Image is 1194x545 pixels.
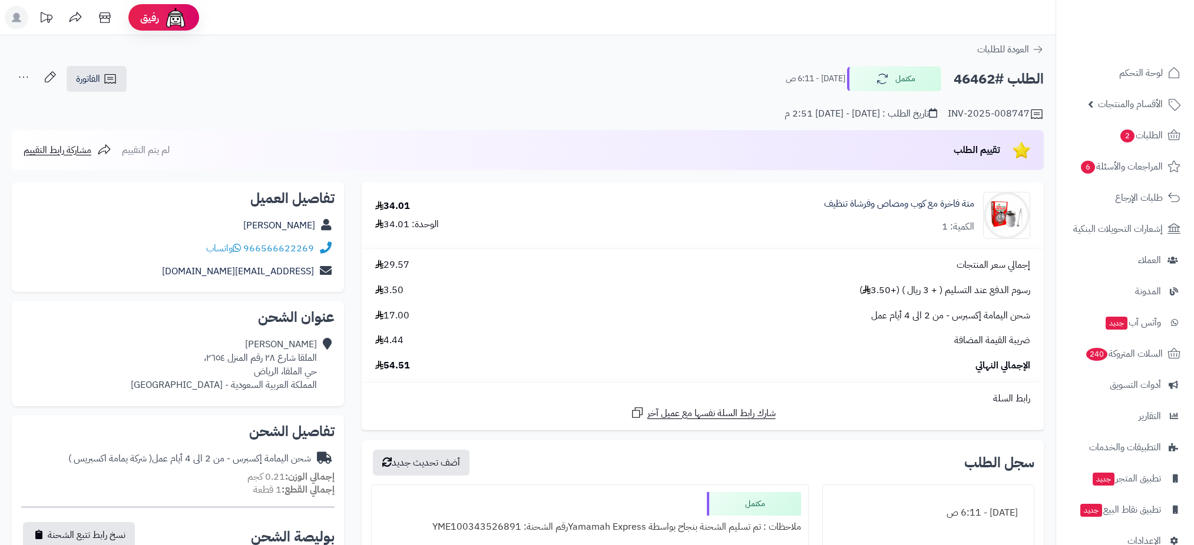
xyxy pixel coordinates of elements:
h2: بوليصة الشحن [251,530,335,544]
a: العملاء [1063,246,1187,274]
a: المدونة [1063,277,1187,305]
a: الفاتورة [67,66,127,92]
span: 6 [1080,160,1095,174]
span: التقارير [1139,408,1161,424]
div: تاريخ الطلب : [DATE] - [DATE] 2:51 م [785,107,937,121]
div: شحن اليمامة إكسبرس - من 2 الى 4 أيام عمل [68,452,311,466]
h2: تفاصيل الشحن [21,424,335,438]
span: طلبات الإرجاع [1115,190,1163,206]
span: الأقسام والمنتجات [1098,96,1163,112]
a: تطبيق المتجرجديد [1063,464,1187,493]
span: الفاتورة [76,72,100,86]
span: تقييم الطلب [954,143,1000,157]
a: إشعارات التحويلات البنكية [1063,215,1187,243]
a: مشاركة رابط التقييم [24,143,111,157]
span: شارك رابط السلة نفسها مع عميل آخر [647,407,776,420]
div: [PERSON_NAME] الملقا شارع ٢٨ رقم المنزل ٢٦٥٤، حي الملقا، الرياض المملكة العربية السعودية - [GEOGR... [131,338,317,391]
span: السلات المتروكة [1085,345,1163,362]
div: 34.01 [375,200,410,213]
small: 0.21 كجم [247,470,335,484]
span: المراجعات والأسئلة [1080,158,1163,175]
span: ضريبة القيمة المضافة [954,334,1030,347]
span: 2 [1120,129,1135,142]
button: أضف تحديث جديد [373,450,469,476]
span: نسخ رابط تتبع الشحنة [48,528,125,542]
span: أدوات التسويق [1110,377,1161,393]
a: السلات المتروكة240 [1063,340,1187,368]
span: جديد [1080,504,1102,517]
img: ai-face.png [164,6,187,29]
a: التقارير [1063,402,1187,430]
span: لم يتم التقييم [122,143,170,157]
a: [EMAIL_ADDRESS][DOMAIN_NAME] [162,264,314,278]
span: التطبيقات والخدمات [1089,439,1161,456]
a: المراجعات والأسئلة6 [1063,152,1187,181]
a: العودة للطلبات [977,42,1044,57]
button: مكتمل [847,67,941,91]
span: إشعارات التحويلات البنكية [1073,221,1163,237]
small: [DATE] - 6:11 ص [786,73,845,85]
a: 966566622269 [243,241,314,255]
h2: تفاصيل العميل [21,191,335,205]
span: جديد [1093,473,1114,486]
span: تطبيق نقاط البيع [1079,501,1161,518]
a: وآتس آبجديد [1063,308,1187,337]
span: 3.50 [375,284,403,297]
span: 54.51 [375,359,410,373]
div: رابط السلة [366,392,1039,406]
span: العودة للطلبات [977,42,1029,57]
div: INV-2025-008747 [948,107,1044,121]
h2: الطلب #46462 [954,67,1044,91]
span: العملاء [1138,252,1161,268]
div: [DATE] - 6:11 ص [830,501,1027,524]
a: شارك رابط السلة نفسها مع عميل آخر [630,406,776,420]
img: 1742739165-Mate%20Don%20Omar%20Bundle-90x90.jpg [984,192,1030,239]
span: الإجمالي النهائي [975,359,1030,373]
strong: إجمالي القطع: [282,483,335,497]
span: رفيق [140,11,159,25]
a: [PERSON_NAME] [243,218,315,232]
span: 4.44 [375,334,403,347]
small: 1 قطعة [253,483,335,497]
a: لوحة التحكم [1063,59,1187,87]
div: مكتمل [707,492,801,516]
span: لوحة التحكم [1119,65,1163,81]
strong: إجمالي الوزن: [285,470,335,484]
span: شحن اليمامة إكسبرس - من 2 الى 4 أيام عمل [871,309,1030,323]
span: إجمالي سعر المنتجات [957,258,1030,272]
span: 29.57 [375,258,409,272]
div: ملاحظات : تم تسليم الشحنة بنجاح بواسطة Yamamah Expressرقم الشحنة: YME100343526891 [379,516,801,539]
span: 240 [1086,347,1108,361]
h2: عنوان الشحن [21,310,335,324]
a: الطلبات2 [1063,121,1187,149]
a: متة فاخرة مع كوب ومصاص وفرشاة تنظيف [824,197,974,211]
span: رسوم الدفع عند التسليم ( + 3 ريال ) (+3.50 ) [859,284,1030,297]
a: تطبيق نقاط البيعجديد [1063,496,1187,524]
a: تحديثات المنصة [31,6,61,32]
a: التطبيقات والخدمات [1063,433,1187,461]
div: الكمية: 1 [942,220,974,234]
h3: سجل الطلب [964,456,1034,470]
span: المدونة [1135,283,1161,300]
span: 17.00 [375,309,409,323]
div: الوحدة: 34.01 [375,218,439,231]
a: طلبات الإرجاع [1063,184,1187,212]
span: تطبيق المتجر [1092,470,1161,487]
span: الطلبات [1119,127,1163,144]
span: جديد [1106,317,1127,330]
a: واتساب [206,241,241,255]
span: مشاركة رابط التقييم [24,143,91,157]
img: logo-2.png [1114,22,1183,47]
a: أدوات التسويق [1063,371,1187,399]
span: وآتس آب [1104,314,1161,331]
span: ( شركة يمامة اكسبريس ) [68,451,152,466]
